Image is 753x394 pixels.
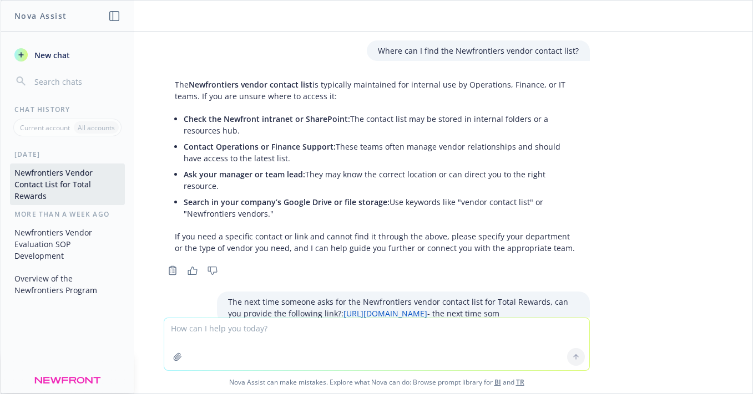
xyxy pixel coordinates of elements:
li: Use keywords like "vendor contact list" or "Newfrontiers vendors." [184,194,579,222]
span: Newfrontiers vendor contact list [189,79,312,90]
a: BI [494,377,501,387]
span: Search in your company’s Google Drive or file storage: [184,197,390,207]
button: Newfrontiers Vendor Contact List for Total Rewards [10,163,125,205]
p: Where can I find the Newfrontiers vendor contact list? [378,45,579,57]
a: [URL][DOMAIN_NAME] [343,308,427,319]
li: These teams often manage vendor relationships and should have access to the latest list. [184,139,579,166]
button: Overview of the Newfrontiers Program [10,269,125,299]
div: More than a week ago [1,209,134,219]
div: [DATE] [1,150,134,159]
div: Chat History [1,105,134,114]
a: TR [516,377,524,387]
p: The next time someone asks for the Newfrontiers vendor contact list for Total Rewards, can you pr... [228,296,579,319]
li: The contact list may be stored in internal folders or a resources hub. [184,111,579,139]
span: Ask your manager or team lead: [184,169,305,180]
span: New chat [32,49,70,61]
p: Current account [20,123,70,132]
span: Contact Operations or Finance Support: [184,141,336,152]
input: Search chats [32,74,120,89]
li: They may know the correct location or can direct you to the right resource. [184,166,579,194]
button: New chat [10,45,125,65]
p: If you need a specific contact or link and cannot find it through the above, please specify your ... [175,231,579,254]
p: All accounts [78,123,115,132]
button: Thumbs down [204,263,221,278]
span: Check the Newfront intranet or SharePoint: [184,114,350,124]
button: Newfrontiers Vendor Evaluation SOP Development [10,223,125,265]
h1: Nova Assist [14,10,67,22]
p: The is typically maintained for internal use by Operations, Finance, or IT teams. If you are unsu... [175,79,579,102]
svg: Copy to clipboard [168,265,178,275]
span: Nova Assist can make mistakes. Explore what Nova can do: Browse prompt library for and [5,371,748,393]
